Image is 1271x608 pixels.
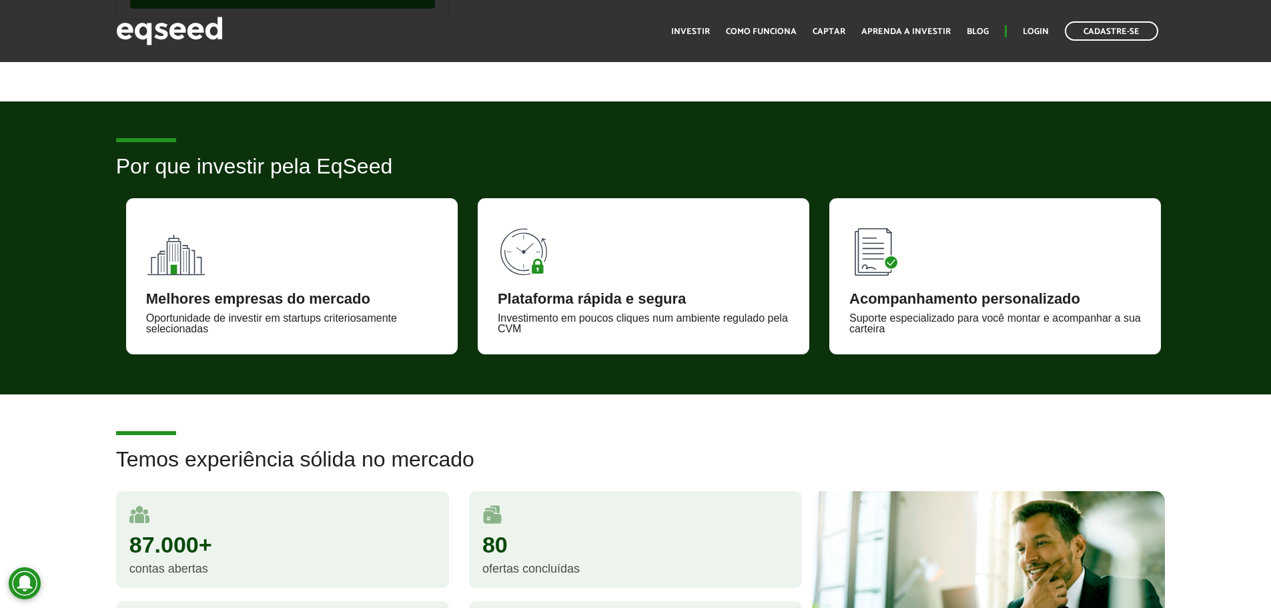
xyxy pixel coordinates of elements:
[116,13,223,49] img: EqSeed
[116,448,1156,491] h2: Temos experiência sólida no mercado
[129,563,436,575] div: contas abertas
[146,218,206,278] img: 90x90_fundos.svg
[1065,21,1158,41] a: Cadastre-se
[129,533,436,556] div: 87.000+
[146,313,438,334] div: Oportunidade de investir em startups criteriosamente selecionadas
[671,27,710,36] a: Investir
[482,563,789,575] div: ofertas concluídas
[1023,27,1049,36] a: Login
[726,27,797,36] a: Como funciona
[116,155,1156,198] h2: Por que investir pela EqSeed
[129,505,149,525] img: user.svg
[498,218,558,278] img: 90x90_tempo.svg
[861,27,951,36] a: Aprenda a investir
[813,27,845,36] a: Captar
[967,27,989,36] a: Blog
[498,292,789,306] div: Plataforma rápida e segura
[849,313,1141,334] div: Suporte especializado para você montar e acompanhar a sua carteira
[482,505,502,525] img: rodadas.svg
[498,313,789,334] div: Investimento em poucos cliques num ambiente regulado pela CVM
[849,218,909,278] img: 90x90_lista.svg
[849,292,1141,306] div: Acompanhamento personalizado
[146,292,438,306] div: Melhores empresas do mercado
[482,533,789,556] div: 80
